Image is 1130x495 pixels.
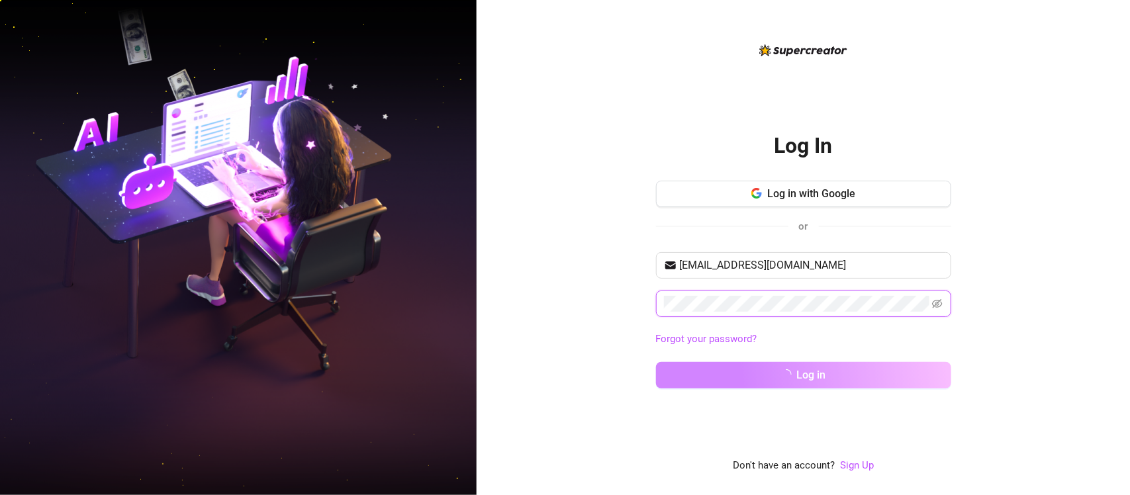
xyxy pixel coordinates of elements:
img: logo-BBDzfeDw.svg [759,44,847,56]
button: Log in [656,362,951,388]
a: Sign Up [840,458,874,474]
span: or [799,220,808,232]
input: Your email [680,257,943,273]
h2: Log In [775,132,833,159]
span: loading [781,369,792,380]
span: eye-invisible [932,298,943,309]
button: Log in with Google [656,181,951,207]
a: Forgot your password? [656,333,757,345]
span: Log in [797,369,826,381]
span: Log in with Google [767,187,855,200]
a: Forgot your password? [656,332,951,347]
span: Don't have an account? [733,458,835,474]
a: Sign Up [840,459,874,471]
